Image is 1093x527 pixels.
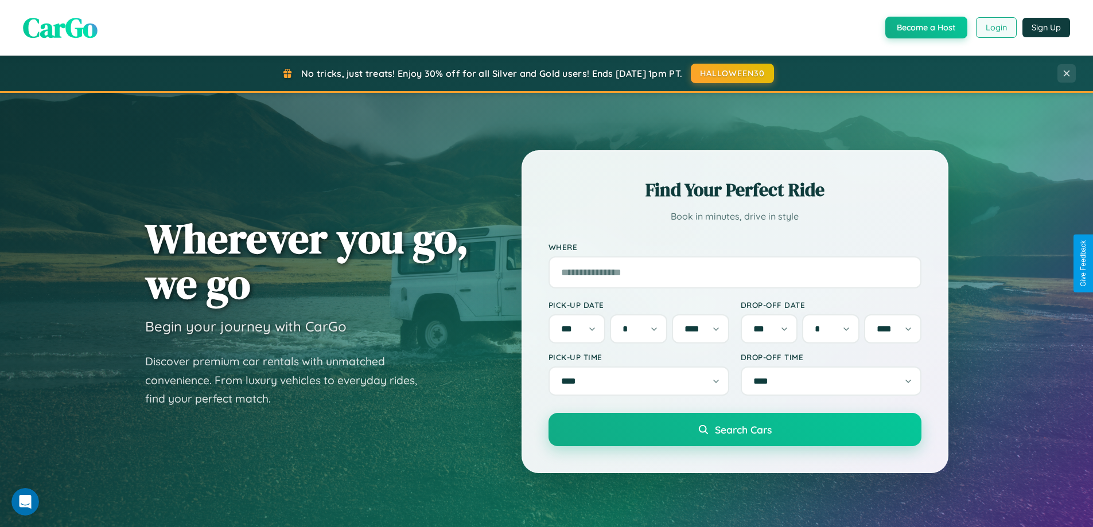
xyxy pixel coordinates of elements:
[11,488,39,516] iframe: Intercom live chat
[741,352,921,362] label: Drop-off Time
[691,64,774,83] button: HALLOWEEN30
[885,17,967,38] button: Become a Host
[549,242,921,252] label: Where
[145,352,432,408] p: Discover premium car rentals with unmatched convenience. From luxury vehicles to everyday rides, ...
[145,318,347,335] h3: Begin your journey with CarGo
[1022,18,1070,37] button: Sign Up
[549,300,729,310] label: Pick-up Date
[741,300,921,310] label: Drop-off Date
[549,177,921,202] h2: Find Your Perfect Ride
[549,413,921,446] button: Search Cars
[1079,240,1087,287] div: Give Feedback
[549,352,729,362] label: Pick-up Time
[301,68,682,79] span: No tricks, just treats! Enjoy 30% off for all Silver and Gold users! Ends [DATE] 1pm PT.
[715,423,772,436] span: Search Cars
[145,216,469,306] h1: Wherever you go, we go
[976,17,1017,38] button: Login
[549,208,921,225] p: Book in minutes, drive in style
[23,9,98,46] span: CarGo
